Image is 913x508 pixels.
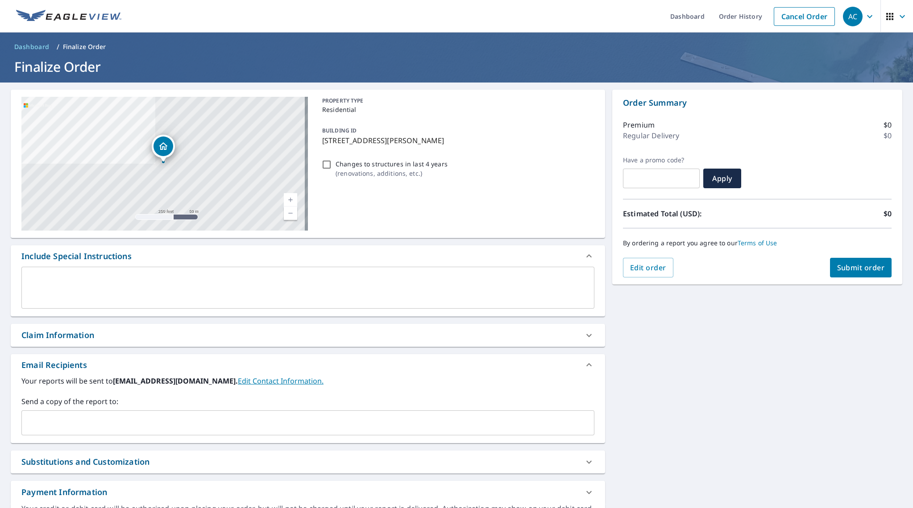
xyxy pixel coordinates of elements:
[623,156,700,164] label: Have a promo code?
[238,376,324,386] a: EditContactInfo
[57,41,59,52] li: /
[837,263,885,273] span: Submit order
[21,376,594,386] label: Your reports will be sent to
[738,239,777,247] a: Terms of Use
[11,354,605,376] div: Email Recipients
[14,42,50,51] span: Dashboard
[884,208,892,219] p: $0
[21,396,594,407] label: Send a copy of the report to:
[11,40,53,54] a: Dashboard
[336,169,448,178] p: ( renovations, additions, etc. )
[703,169,741,188] button: Apply
[322,97,591,105] p: PROPERTY TYPE
[630,263,666,273] span: Edit order
[322,105,591,114] p: Residential
[11,450,605,473] div: Substitutions and Customization
[884,120,892,130] p: $0
[623,239,892,247] p: By ordering a report you agree to our
[11,324,605,347] div: Claim Information
[623,120,655,130] p: Premium
[284,207,297,220] a: Current Level 17, Zoom Out
[843,7,863,26] div: AC
[623,130,679,141] p: Regular Delivery
[322,127,357,134] p: BUILDING ID
[21,329,94,341] div: Claim Information
[11,40,902,54] nav: breadcrumb
[16,10,121,23] img: EV Logo
[21,359,87,371] div: Email Recipients
[11,481,605,504] div: Payment Information
[830,258,892,277] button: Submit order
[623,208,757,219] p: Estimated Total (USD):
[21,486,107,498] div: Payment Information
[11,245,605,267] div: Include Special Instructions
[884,130,892,141] p: $0
[336,159,448,169] p: Changes to structures in last 4 years
[623,258,673,277] button: Edit order
[284,193,297,207] a: Current Level 17, Zoom In
[63,42,106,51] p: Finalize Order
[21,456,149,468] div: Substitutions and Customization
[21,250,132,262] div: Include Special Instructions
[623,97,892,109] p: Order Summary
[11,58,902,76] h1: Finalize Order
[152,135,175,162] div: Dropped pin, building 1, Residential property, 10969 Chapel Woods Blvd S Noblesville, IN 46060
[322,135,591,146] p: [STREET_ADDRESS][PERSON_NAME]
[774,7,835,26] a: Cancel Order
[710,173,734,183] span: Apply
[113,376,238,386] b: [EMAIL_ADDRESS][DOMAIN_NAME].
